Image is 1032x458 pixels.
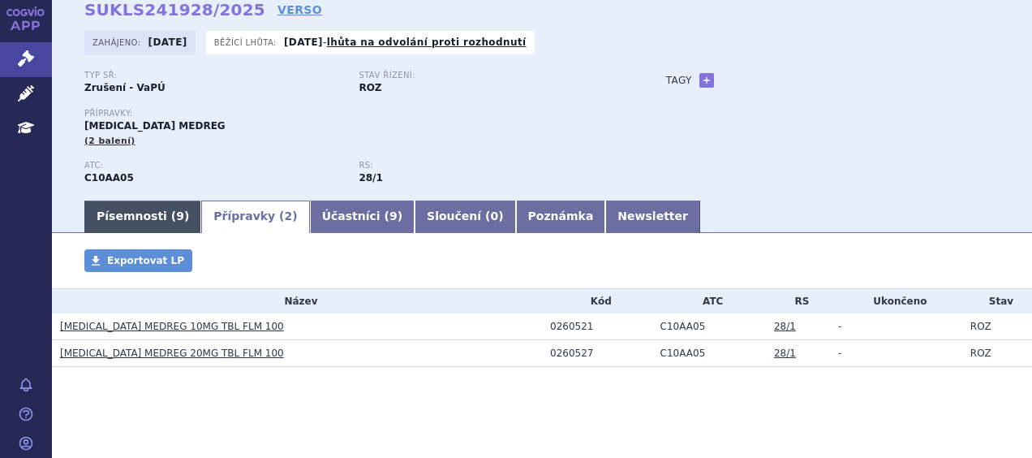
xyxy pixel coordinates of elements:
a: Exportovat LP [84,249,192,272]
strong: ROZ [359,82,381,93]
span: Běžící lhůta: [214,36,280,49]
span: 9 [176,210,184,223]
h3: Tagy [666,71,692,90]
a: 28/1 [774,321,796,332]
a: 28/1 [774,348,796,359]
span: 0 [490,210,498,223]
a: Poznámka [516,201,606,233]
a: + [699,73,714,88]
td: ROZ [962,340,1032,367]
span: Exportovat LP [107,255,184,266]
a: [MEDICAL_DATA] MEDREG 20MG TBL FLM 100 [60,348,284,359]
a: Písemnosti (9) [84,201,201,233]
span: - [838,321,841,332]
span: - [838,348,841,359]
th: Ukončeno [830,289,962,313]
span: (2 balení) [84,136,135,146]
strong: hypolipidemika, statiny, p.o. [359,172,382,184]
a: VERSO [277,2,322,18]
th: RS [766,289,830,313]
p: Typ SŘ: [84,71,342,80]
p: Stav řízení: [359,71,617,80]
th: Kód [542,289,652,313]
span: 2 [285,210,293,223]
a: Newsletter [605,201,700,233]
p: RS: [359,161,617,171]
strong: [DATE] [284,37,323,48]
td: ATORVASTATIN [652,313,766,340]
th: ATC [652,289,766,313]
th: Název [52,289,542,313]
a: Přípravky (2) [201,201,309,233]
a: lhůta na odvolání proti rozhodnutí [327,37,527,48]
strong: [DATE] [148,37,187,48]
span: [MEDICAL_DATA] MEDREG [84,120,226,132]
a: Účastníci (9) [310,201,415,233]
p: Přípravky: [84,109,634,119]
td: ROZ [962,313,1032,340]
p: ATC: [84,161,342,171]
strong: ATORVASTATIN [84,172,134,184]
div: 0260521 [550,321,652,332]
span: Zahájeno: [92,36,144,49]
a: [MEDICAL_DATA] MEDREG 10MG TBL FLM 100 [60,321,284,332]
a: Sloučení (0) [415,201,515,233]
td: ATORVASTATIN [652,340,766,367]
p: - [284,36,527,49]
th: Stav [962,289,1032,313]
strong: Zrušení - VaPÚ [84,82,166,93]
span: 9 [389,210,398,223]
div: 0260527 [550,348,652,359]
